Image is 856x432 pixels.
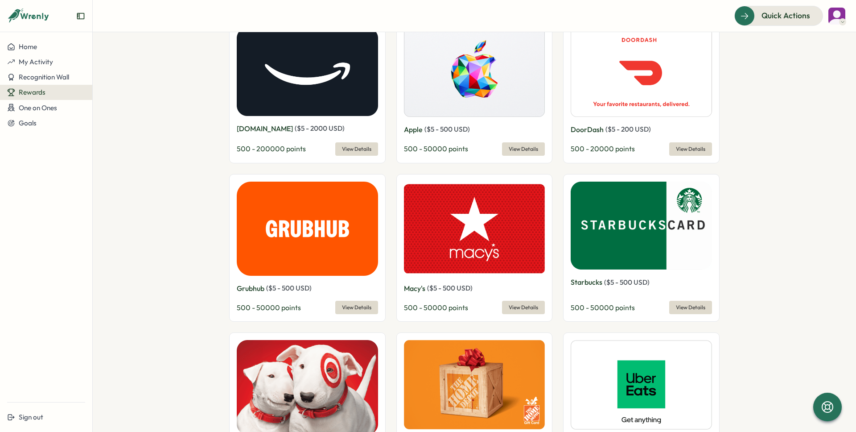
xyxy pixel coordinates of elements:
span: ( $ 5 - 500 USD ) [604,278,650,287]
span: 500 - 200000 points [237,144,306,153]
span: View Details [509,143,538,155]
span: ( $ 5 - 2000 USD ) [295,124,345,133]
button: View Details [669,301,712,314]
p: Apple [404,124,423,135]
span: Recognition Wall [19,73,69,81]
img: Macy's [404,182,545,276]
img: Tallulah Kay [828,8,845,25]
span: 500 - 50000 points [237,303,301,312]
span: Goals [19,119,37,127]
p: Starbucks [571,277,602,288]
span: View Details [509,301,538,314]
span: View Details [342,301,371,314]
button: View Details [335,301,378,314]
span: ( $ 5 - 500 USD ) [427,284,473,292]
span: ( $ 5 - 500 USD ) [424,125,470,133]
span: 500 - 50000 points [404,303,468,312]
img: Apple [404,28,545,117]
button: View Details [669,142,712,156]
p: [DOMAIN_NAME] [237,123,293,134]
span: My Activity [19,58,53,66]
span: View Details [676,143,705,155]
p: Macy's [404,283,425,294]
img: Starbucks [571,182,712,270]
button: View Details [335,142,378,156]
img: DoorDash [571,28,712,117]
span: One on Ones [19,104,57,112]
span: 500 - 20000 points [571,144,635,153]
img: Amazon.com [237,28,378,116]
span: View Details [342,143,371,155]
p: Grubhub [237,283,264,294]
button: Expand sidebar [76,12,85,21]
span: ( $ 5 - 200 USD ) [605,125,651,133]
p: DoorDash [571,124,604,135]
span: 500 - 50000 points [404,144,468,153]
span: ( $ 5 - 500 USD ) [266,284,312,292]
span: Rewards [19,88,45,96]
span: Home [19,42,37,51]
img: Uber Eats [571,340,712,430]
img: The Home Depot® [404,340,545,429]
img: Grubhub [237,182,378,276]
span: Quick Actions [761,10,810,21]
span: View Details [676,301,705,314]
span: Sign out [19,413,43,421]
span: 500 - 50000 points [571,303,635,312]
button: Quick Actions [734,6,823,25]
button: View Details [502,301,545,314]
button: View Details [502,142,545,156]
